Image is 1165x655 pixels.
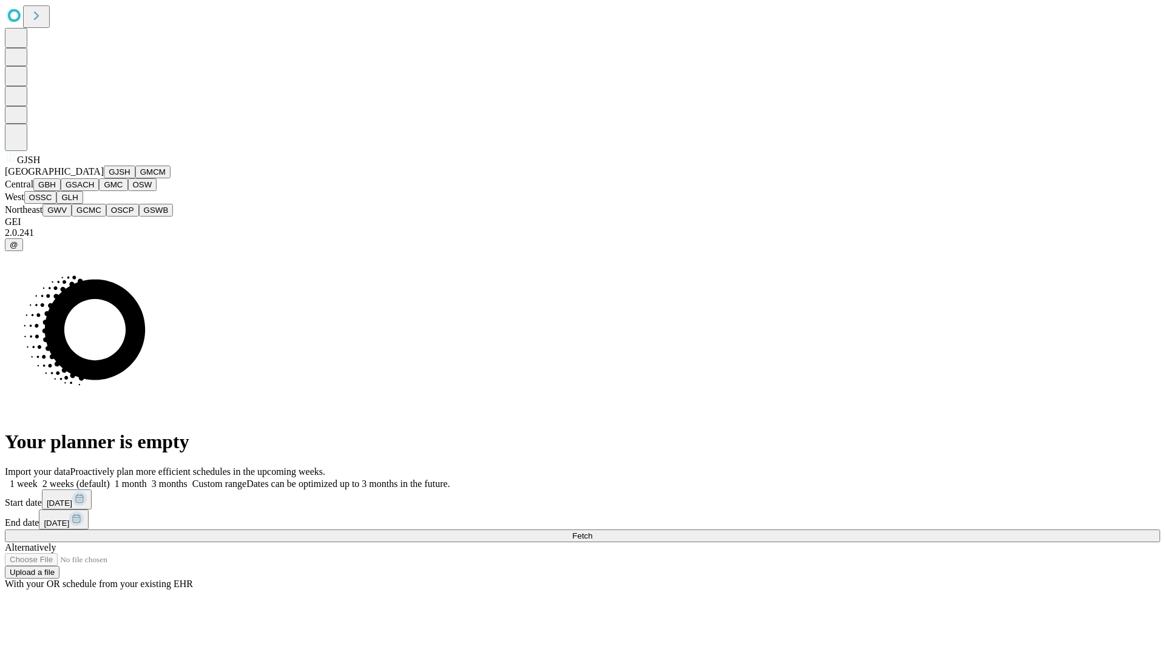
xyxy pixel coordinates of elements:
[24,191,57,204] button: OSSC
[44,519,69,528] span: [DATE]
[5,166,104,176] span: [GEOGRAPHIC_DATA]
[10,479,38,489] span: 1 week
[5,238,23,251] button: @
[5,204,42,215] span: Northeast
[5,579,193,589] span: With your OR schedule from your existing EHR
[106,204,139,217] button: OSCP
[56,191,83,204] button: GLH
[104,166,135,178] button: GJSH
[42,204,72,217] button: GWV
[10,240,18,249] span: @
[5,566,59,579] button: Upload a file
[33,178,61,191] button: GBH
[5,192,24,202] span: West
[5,179,33,189] span: Central
[5,466,70,477] span: Import your data
[246,479,450,489] span: Dates can be optimized up to 3 months in the future.
[128,178,157,191] button: OSW
[5,431,1160,453] h1: Your planner is empty
[5,529,1160,542] button: Fetch
[61,178,99,191] button: GSACH
[572,531,592,540] span: Fetch
[70,466,325,477] span: Proactively plan more efficient schedules in the upcoming weeks.
[192,479,246,489] span: Custom range
[17,155,40,165] span: GJSH
[42,479,110,489] span: 2 weeks (default)
[5,509,1160,529] div: End date
[152,479,187,489] span: 3 months
[5,227,1160,238] div: 2.0.241
[115,479,147,489] span: 1 month
[39,509,89,529] button: [DATE]
[47,499,72,508] span: [DATE]
[99,178,127,191] button: GMC
[5,217,1160,227] div: GEI
[42,489,92,509] button: [DATE]
[72,204,106,217] button: GCMC
[5,489,1160,509] div: Start date
[135,166,171,178] button: GMCM
[5,542,56,553] span: Alternatively
[139,204,174,217] button: GSWB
